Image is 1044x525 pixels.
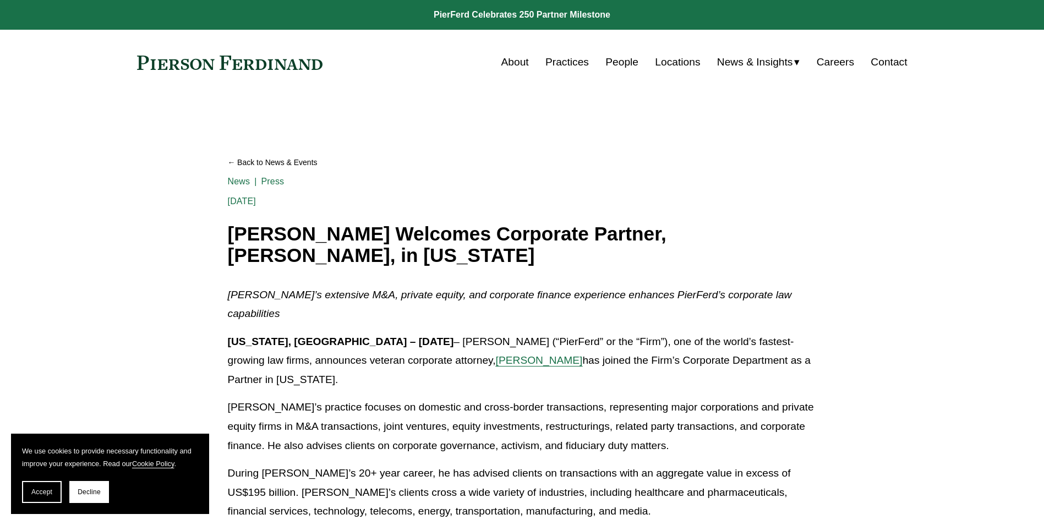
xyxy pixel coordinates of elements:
[717,53,793,72] span: News & Insights
[228,464,817,521] p: During [PERSON_NAME]’s 20+ year career, he has advised clients on transactions with an aggregate ...
[11,434,209,514] section: Cookie banner
[228,398,817,455] p: [PERSON_NAME]’s practice focuses on domestic and cross-border transactions, representing major co...
[228,153,817,172] a: Back to News & Events
[228,196,256,206] span: [DATE]
[261,177,285,186] a: Press
[655,52,700,73] a: Locations
[228,223,817,266] h1: [PERSON_NAME] Welcomes Corporate Partner, [PERSON_NAME], in [US_STATE]
[228,336,454,347] strong: [US_STATE], [GEOGRAPHIC_DATA] – [DATE]
[501,52,529,73] a: About
[22,445,198,470] p: We use cookies to provide necessary functionality and improve your experience. Read our .
[132,460,174,468] a: Cookie Policy
[228,289,795,320] em: [PERSON_NAME]’s extensive M&A, private equity, and corporate finance experience enhances PierFerd...
[817,52,854,73] a: Careers
[717,52,800,73] a: folder dropdown
[545,52,589,73] a: Practices
[496,354,583,366] a: [PERSON_NAME]
[228,177,250,186] a: News
[78,488,101,496] span: Decline
[31,488,52,496] span: Accept
[69,481,109,503] button: Decline
[871,52,907,73] a: Contact
[605,52,638,73] a: People
[22,481,62,503] button: Accept
[228,332,817,390] p: – [PERSON_NAME] (“PierFerd” or the “Firm”), one of the world’s fastest-growing law firms, announc...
